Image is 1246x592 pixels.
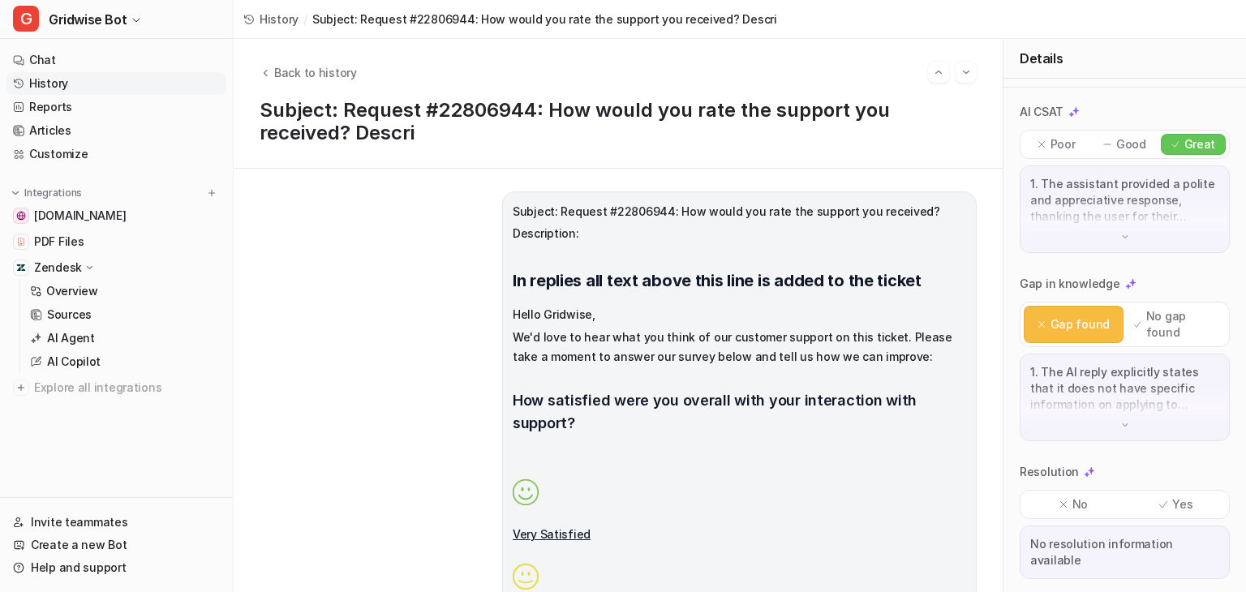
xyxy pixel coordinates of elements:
[1146,308,1218,341] p: No gap found
[6,511,226,534] a: Invite teammates
[6,143,226,165] a: Customize
[47,354,101,370] p: AI Copilot
[1172,496,1192,513] p: Yes
[243,11,299,28] a: History
[10,187,21,199] img: expand menu
[1051,136,1076,152] p: Poor
[34,260,82,276] p: Zendesk
[260,64,357,81] button: Back to history
[956,62,977,83] button: Go to next session
[6,376,226,399] a: Explore all integrations
[6,534,226,556] a: Create a new Bot
[6,556,226,579] a: Help and support
[312,11,777,28] span: Subject: Request #22806944: How would you rate the support you received? Descri
[1119,231,1131,242] img: down-arrow
[1119,419,1131,431] img: down-arrow
[6,72,226,95] a: History
[6,119,226,142] a: Articles
[274,64,357,81] span: Back to history
[1030,364,1219,413] p: 1. The AI reply explicitly states that it does not have specific information on applying to exter...
[47,307,92,323] p: Sources
[1116,136,1146,152] p: Good
[34,234,84,250] span: PDF Files
[24,187,82,199] p: Integrations
[303,11,307,28] span: /
[933,65,944,79] img: Previous session
[260,11,299,28] span: History
[34,208,126,224] span: [DOMAIN_NAME]
[513,479,966,541] a: Very Satisfied
[513,224,966,243] p: Description:
[1051,316,1110,332] p: Gap found
[513,564,539,590] img: Satisfied
[16,211,26,221] img: gridwise.io
[513,328,966,367] p: We'd love to hear what you think of our customer support on this ticket. Please take a moment to ...
[1003,39,1246,79] div: Details
[13,380,29,396] img: explore all integrations
[1072,496,1088,513] p: No
[46,283,98,299] p: Overview
[928,62,949,83] button: Go to previous session
[6,96,226,118] a: Reports
[513,479,539,505] img: Very Satisfied
[513,305,966,324] p: Hello Gridwise,
[6,204,226,227] a: gridwise.io[DOMAIN_NAME]
[206,187,217,199] img: menu_add.svg
[47,330,95,346] p: AI Agent
[1030,536,1219,568] p: No resolution information available
[24,350,226,373] a: AI Copilot
[513,269,966,292] h2: In replies all text above this line is added to the ticket
[6,49,226,71] a: Chat
[49,8,127,31] span: Gridwise Bot
[24,303,226,326] a: Sources
[960,65,972,79] img: Next session
[513,202,966,221] p: Subject: Request #22806944: How would you rate the support you received?
[1020,276,1120,292] p: Gap in knowledge
[34,375,220,401] span: Explore all integrations
[6,230,226,253] a: PDF FilesPDF Files
[1020,104,1063,120] p: AI CSAT
[1184,136,1216,152] p: Great
[1020,464,1079,480] p: Resolution
[16,263,26,272] img: Zendesk
[1030,176,1219,225] p: 1. The assistant provided a polite and appreciative response, thanking the user for their feedbac...
[24,327,226,350] a: AI Agent
[260,99,977,145] h1: Subject: Request #22806944: How would you rate the support you received? Descri
[6,185,87,201] button: Integrations
[13,6,39,32] span: G
[513,389,966,435] h3: How satisfied were you overall with your interaction with support?
[24,280,226,302] a: Overview
[16,237,26,247] img: PDF Files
